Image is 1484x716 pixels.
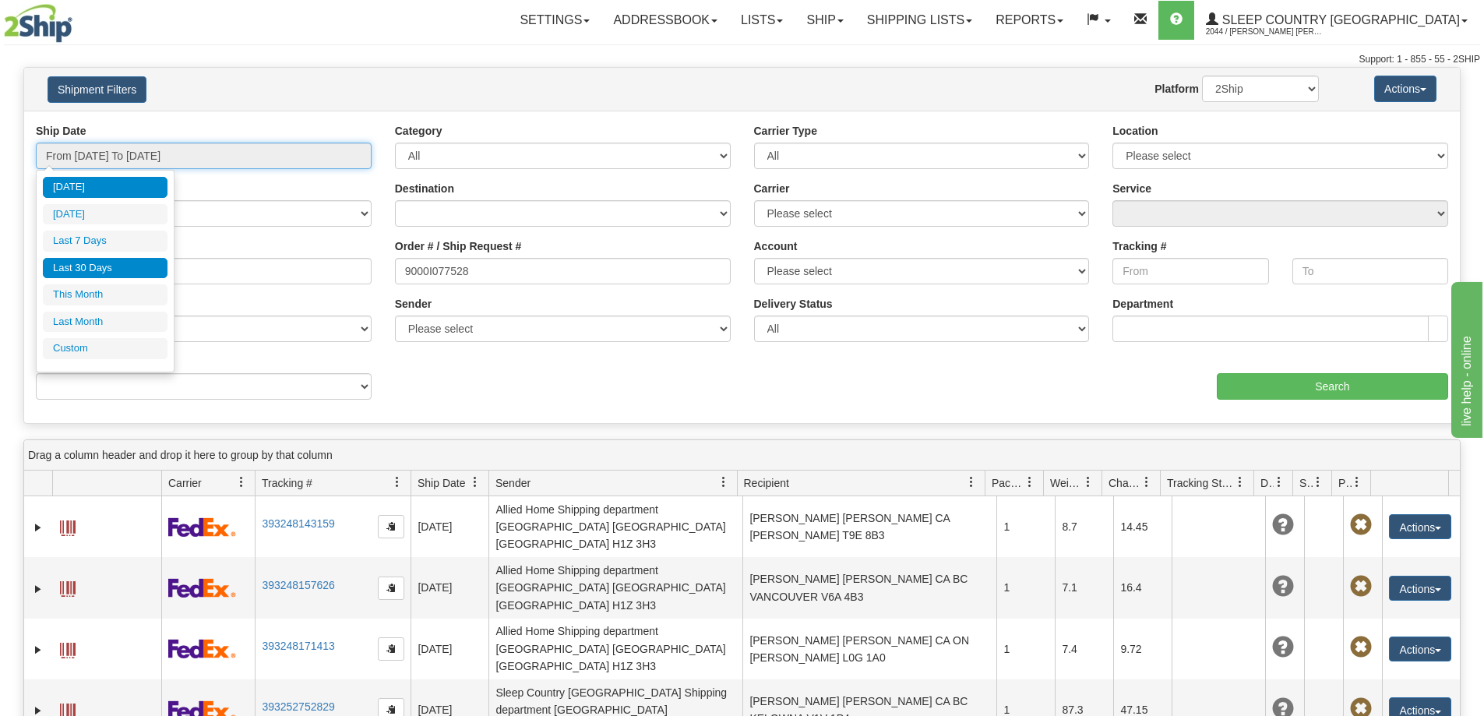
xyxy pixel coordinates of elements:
[1389,576,1451,601] button: Actions
[1389,637,1451,661] button: Actions
[60,636,76,661] a: Label
[1167,475,1235,491] span: Tracking Status
[508,1,601,40] a: Settings
[1017,469,1043,496] a: Packages filter column settings
[1055,557,1113,618] td: 7.1
[754,296,833,312] label: Delivery Status
[43,284,167,305] li: This Month
[395,123,442,139] label: Category
[384,469,411,496] a: Tracking # filter column settings
[30,642,46,658] a: Expand
[984,1,1075,40] a: Reports
[1109,475,1141,491] span: Charge
[1055,619,1113,679] td: 7.4
[729,1,795,40] a: Lists
[601,1,729,40] a: Addressbook
[395,238,522,254] label: Order # / Ship Request #
[1260,475,1274,491] span: Delivery Status
[795,1,855,40] a: Ship
[1272,514,1294,536] span: Unknown
[742,496,996,557] td: [PERSON_NAME] [PERSON_NAME] CA [PERSON_NAME] T9E 8B3
[378,577,404,600] button: Copy to clipboard
[1344,469,1370,496] a: Pickup Status filter column settings
[1050,475,1083,491] span: Weight
[1299,475,1313,491] span: Shipment Issues
[742,557,996,618] td: [PERSON_NAME] [PERSON_NAME] CA BC VANCOUVER V6A 4B3
[710,469,737,496] a: Sender filter column settings
[60,574,76,599] a: Label
[1338,475,1352,491] span: Pickup Status
[1272,576,1294,598] span: Unknown
[4,4,72,43] img: logo2044.jpg
[488,557,742,618] td: Allied Home Shipping department [GEOGRAPHIC_DATA] [GEOGRAPHIC_DATA] [GEOGRAPHIC_DATA] H1Z 3H3
[1112,123,1158,139] label: Location
[411,496,488,557] td: [DATE]
[262,517,334,530] a: 393248143159
[36,123,86,139] label: Ship Date
[754,238,798,254] label: Account
[43,177,167,198] li: [DATE]
[43,312,167,333] li: Last Month
[395,181,454,196] label: Destination
[1389,514,1451,539] button: Actions
[43,204,167,225] li: [DATE]
[1350,514,1372,536] span: Pickup Not Assigned
[4,53,1480,66] div: Support: 1 - 855 - 55 - 2SHIP
[378,515,404,538] button: Copy to clipboard
[488,619,742,679] td: Allied Home Shipping department [GEOGRAPHIC_DATA] [GEOGRAPHIC_DATA] [GEOGRAPHIC_DATA] H1Z 3H3
[488,496,742,557] td: Allied Home Shipping department [GEOGRAPHIC_DATA] [GEOGRAPHIC_DATA] [GEOGRAPHIC_DATA] H1Z 3H3
[1292,258,1448,284] input: To
[462,469,488,496] a: Ship Date filter column settings
[378,637,404,661] button: Copy to clipboard
[418,475,465,491] span: Ship Date
[43,338,167,359] li: Custom
[1133,469,1160,496] a: Charge filter column settings
[30,581,46,597] a: Expand
[262,579,334,591] a: 393248157626
[1448,278,1482,437] iframe: chat widget
[1112,296,1173,312] label: Department
[742,619,996,679] td: [PERSON_NAME] [PERSON_NAME] CA ON [PERSON_NAME] L0G 1A0
[12,9,144,28] div: live help - online
[1112,238,1166,254] label: Tracking #
[1350,576,1372,598] span: Pickup Not Assigned
[1374,76,1436,102] button: Actions
[262,700,334,713] a: 393252752829
[1055,496,1113,557] td: 8.7
[1113,557,1172,618] td: 16.4
[1113,496,1172,557] td: 14.45
[996,496,1055,557] td: 1
[1305,469,1331,496] a: Shipment Issues filter column settings
[60,513,76,538] a: Label
[1272,637,1294,658] span: Unknown
[1112,258,1268,284] input: From
[48,76,146,103] button: Shipment Filters
[43,258,167,279] li: Last 30 Days
[958,469,985,496] a: Recipient filter column settings
[43,231,167,252] li: Last 7 Days
[411,619,488,679] td: [DATE]
[754,181,790,196] label: Carrier
[168,578,236,598] img: 2 - FedEx Express®
[395,296,432,312] label: Sender
[30,520,46,535] a: Expand
[262,640,334,652] a: 393248171413
[168,639,236,658] img: 2 - FedEx Express®
[228,469,255,496] a: Carrier filter column settings
[1350,637,1372,658] span: Pickup Not Assigned
[855,1,984,40] a: Shipping lists
[168,517,236,537] img: 2 - FedEx Express®
[1154,81,1199,97] label: Platform
[992,475,1024,491] span: Packages
[1266,469,1292,496] a: Delivery Status filter column settings
[754,123,817,139] label: Carrier Type
[1218,13,1460,26] span: Sleep Country [GEOGRAPHIC_DATA]
[1112,181,1151,196] label: Service
[996,557,1055,618] td: 1
[1227,469,1253,496] a: Tracking Status filter column settings
[744,475,789,491] span: Recipient
[1113,619,1172,679] td: 9.72
[996,619,1055,679] td: 1
[1206,24,1323,40] span: 2044 / [PERSON_NAME] [PERSON_NAME]
[1194,1,1479,40] a: Sleep Country [GEOGRAPHIC_DATA] 2044 / [PERSON_NAME] [PERSON_NAME]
